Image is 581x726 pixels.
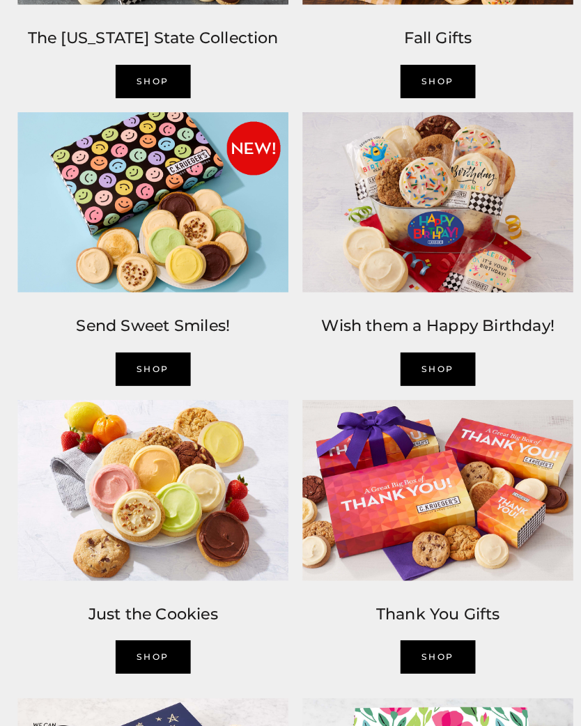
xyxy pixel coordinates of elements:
[114,630,187,663] a: SHOP
[297,592,564,617] h2: Thank You Gifts
[297,309,564,334] h2: Wish them a Happy Birthday!
[114,347,187,380] a: SHOP
[297,26,564,51] h2: Fall Gifts
[10,104,290,295] img: C.Krueger’s image
[394,64,467,97] a: SHOP
[17,592,284,617] h2: Just the Cookies
[290,104,571,295] img: C.Krueger’s image
[17,26,284,51] h2: The [US_STATE] State Collection
[290,387,571,578] img: C.Krueger’s image
[114,64,187,97] a: SHOP
[17,309,284,334] h2: Send Sweet Smiles!
[394,347,467,380] a: SHOP
[394,630,467,663] a: Shop
[10,387,290,578] img: C.Krueger’s image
